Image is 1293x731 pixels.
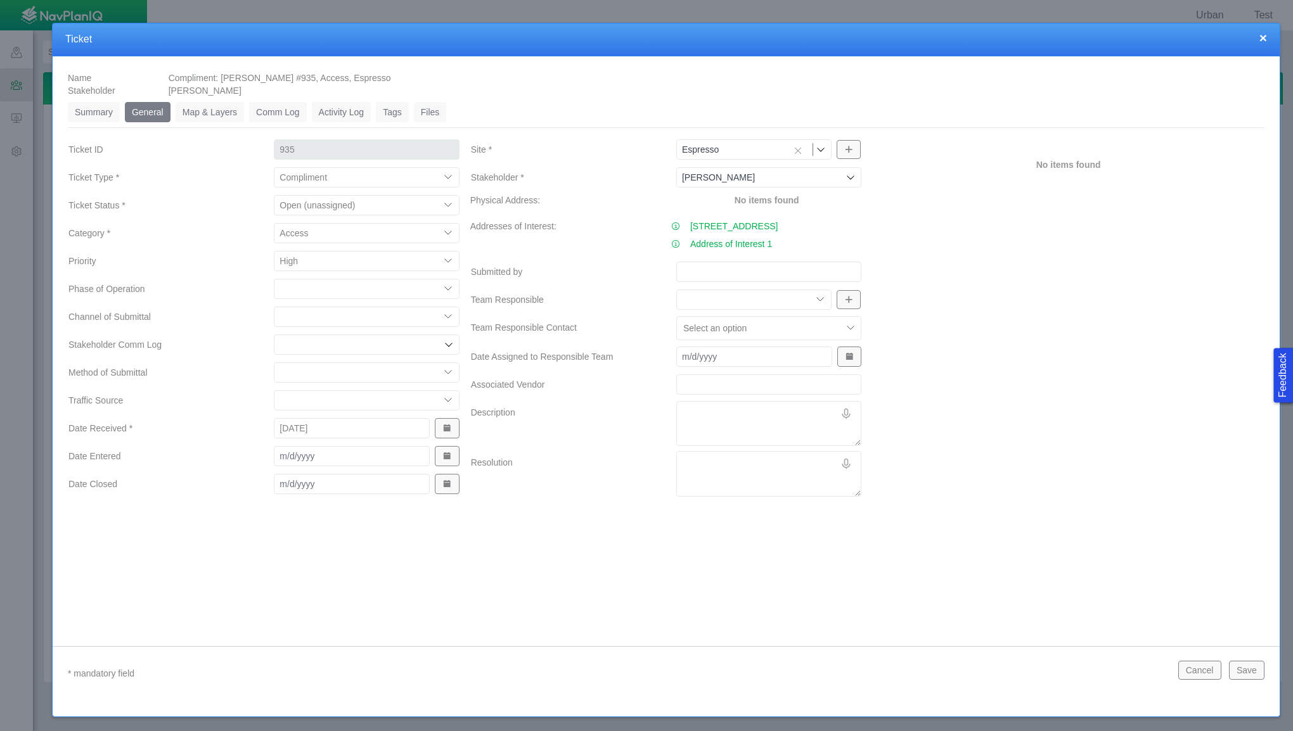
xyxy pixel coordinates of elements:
label: Stakeholder Comm Log [58,333,264,356]
button: Save [1229,661,1264,680]
label: Team Responsible Contact [461,316,666,340]
label: Traffic Source [58,389,264,412]
span: Stakeholder [68,86,115,96]
label: Category * [58,222,264,245]
a: General [125,102,170,122]
a: View more address information [671,220,680,232]
button: Cancel [1178,661,1221,680]
input: m/d/yyyy [676,346,832,367]
button: close [1259,31,1267,44]
input: m/d/yyyy [274,474,430,494]
button: Show Date Picker [435,446,459,466]
span: Compliment: [PERSON_NAME] #935, Access, Espresso [169,73,391,83]
a: View more address information [671,238,680,250]
li: View more address information Address of Interest 1 [671,238,862,250]
label: Ticket Status * [58,194,264,217]
label: Date Closed [58,473,264,495]
a: Summary [68,102,120,122]
label: No items found [735,194,799,207]
label: Submitted by [461,260,666,283]
label: Channel of Submittal [58,305,264,328]
span: Name [68,73,91,83]
a: Map & Layers [176,102,244,122]
label: Method of Submittal [58,361,264,384]
label: Date Entered [58,445,264,467]
button: Clear selection [790,145,806,156]
button: Feedback [1273,348,1293,402]
button: Show Date Picker [435,418,459,438]
a: Address of Interest 1 [690,238,772,250]
label: Ticket Type * [58,166,264,189]
label: Resolution [461,451,666,497]
span: Addresses of Interest: [470,221,556,231]
label: Date Received * [58,417,264,440]
a: Comm Log [249,102,306,122]
label: Associated Vendor [461,373,666,396]
label: Date Assigned to Responsible Team [461,345,666,368]
label: Site * [461,138,666,161]
label: Stakeholder * [461,166,666,189]
span: Physical Address: [470,195,541,205]
button: Show Date Picker [435,474,459,494]
label: Priority [58,250,264,272]
input: m/d/yyyy [274,446,430,466]
a: [STREET_ADDRESS] [690,220,778,232]
li: View more address information [STREET_ADDRESS] [671,220,862,238]
label: Phase of Operation [58,277,264,300]
a: Files [414,102,447,122]
p: * mandatory field [68,666,1168,682]
label: Ticket ID [58,138,264,161]
a: Tags [376,102,409,122]
a: Activity Log [312,102,371,122]
label: Description [461,401,666,447]
h4: Ticket [65,33,1267,46]
button: Show Date Picker [837,346,861,367]
label: No items found [1036,158,1101,171]
input: m/d/yyyy [274,418,430,438]
span: [PERSON_NAME] [169,86,241,96]
label: Team Responsible [461,288,666,311]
